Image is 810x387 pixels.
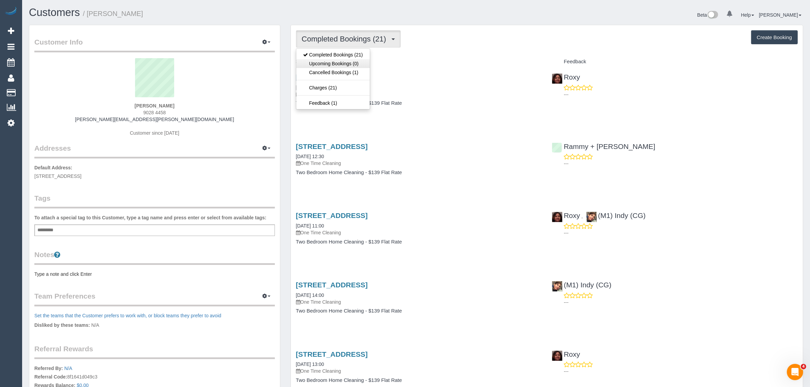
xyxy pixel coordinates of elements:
a: Roxy [552,73,580,81]
a: [DATE] 13:00 [296,361,324,367]
p: --- [564,230,798,236]
label: Default Address: [34,164,72,171]
p: One Time Cleaning [296,160,542,167]
h4: Feedback [552,59,798,65]
span: 9028 4458 [143,110,166,115]
p: --- [564,299,798,306]
a: Cancelled Bookings (1) [296,68,370,77]
h4: Two Bedroom Home Cleaning - $139 Flat Rate [296,377,542,383]
h4: Two Bedroom Home Cleaning - $139 Flat Rate [296,239,542,245]
label: Referral Code: [34,373,67,380]
iframe: Intercom live chat [787,364,803,380]
a: [PERSON_NAME][EMAIL_ADDRESS][PERSON_NAME][DOMAIN_NAME] [75,117,234,122]
a: Roxy [552,350,580,358]
a: (M1) Indy (CG) [586,212,646,219]
span: 4 [801,364,806,369]
legend: Tags [34,193,275,208]
button: Create Booking [751,30,798,45]
a: [DATE] 14:00 [296,292,324,298]
a: [STREET_ADDRESS] [296,142,368,150]
a: (M1) Indy (CG) [552,281,611,289]
a: Upcoming Bookings (0) [296,59,370,68]
a: Customers [29,6,80,18]
pre: Type a note and click Enter [34,271,275,277]
h4: Service [296,59,542,65]
span: Customer since [DATE] [130,130,179,136]
label: To attach a special tag to this Customer, type a tag name and press enter or select from availabl... [34,214,266,221]
a: Roxy [552,212,580,219]
p: --- [564,368,798,375]
a: [STREET_ADDRESS] [296,350,368,358]
label: Disliked by these teams: [34,322,90,329]
a: Beta [697,12,718,18]
legend: Notes [34,250,275,265]
span: Completed Bookings (21) [302,35,390,43]
a: [DATE] 11:00 [296,223,324,229]
p: One Time Cleaning [296,229,542,236]
p: --- [564,160,798,167]
legend: Team Preferences [34,291,275,306]
small: / [PERSON_NAME] [83,10,143,17]
img: (M1) Indy (CG) [586,212,597,222]
img: Roxy [552,351,562,361]
p: One Time Cleaning [296,368,542,374]
p: One Time Cleaning [296,91,542,98]
h4: Two Bedroom Home Cleaning - $139 Flat Rate [296,308,542,314]
a: Rammy + [PERSON_NAME] [552,142,655,150]
legend: Customer Info [34,37,275,52]
span: , [581,214,583,219]
a: [DATE] 12:30 [296,154,324,159]
a: Completed Bookings (21) [296,50,370,59]
img: Roxy [552,212,562,222]
span: N/A [91,322,99,328]
p: --- [564,91,798,98]
a: [STREET_ADDRESS] [296,281,368,289]
img: Automaid Logo [4,7,18,16]
p: One Time Cleaning [296,299,542,305]
img: (M1) Indy (CG) [552,281,562,291]
img: New interface [707,11,718,20]
a: Charges (21) [296,83,370,92]
label: Referred By: [34,365,63,372]
h4: Two Bedroom Home Cleaning - $139 Flat Rate [296,100,542,106]
strong: [PERSON_NAME] [135,103,175,108]
h4: Two Bedroom Home Cleaning - $139 Flat Rate [296,170,542,175]
a: Set the teams that the Customer prefers to work with, or block teams they prefer to avoid [34,313,221,318]
button: Completed Bookings (21) [296,30,401,48]
a: [PERSON_NAME] [759,12,801,18]
img: Roxy [552,73,562,84]
a: N/A [64,366,72,371]
span: [STREET_ADDRESS] [34,173,81,179]
legend: Referral Rewards [34,344,275,359]
a: Feedback (1) [296,99,370,107]
a: [STREET_ADDRESS] [296,212,368,219]
a: Help [741,12,754,18]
